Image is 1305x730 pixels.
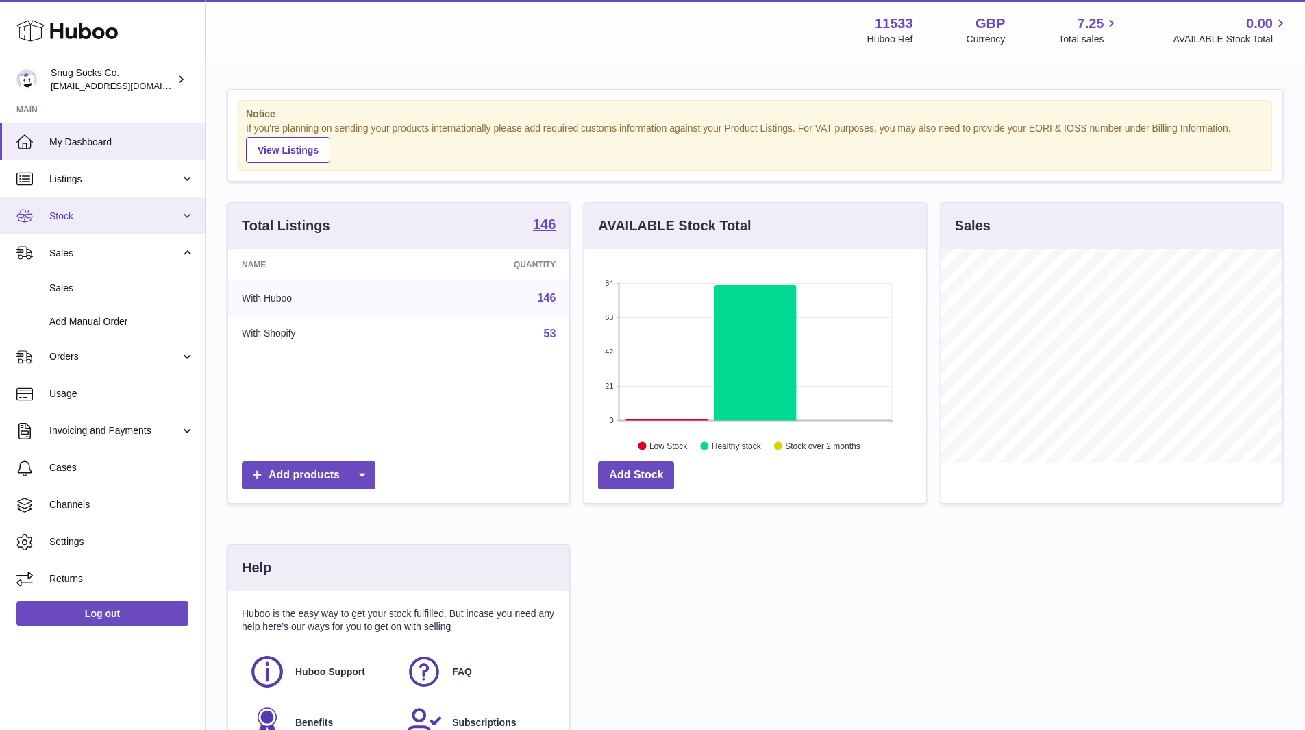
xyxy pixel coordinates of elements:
[598,217,751,235] h3: AVAILABLE Stock Total
[606,313,614,321] text: 63
[49,247,180,260] span: Sales
[1058,33,1119,46] span: Total sales
[533,217,556,234] a: 146
[49,572,195,585] span: Returns
[712,441,762,450] text: Healthy stock
[49,282,195,295] span: Sales
[246,108,1265,121] strong: Notice
[610,416,614,424] text: 0
[1173,33,1289,46] span: AVAILABLE Stock Total
[51,80,201,91] span: [EMAIL_ADDRESS][DOMAIN_NAME]
[649,441,688,450] text: Low Stock
[452,716,516,729] span: Subscriptions
[452,666,472,679] span: FAQ
[406,653,549,690] a: FAQ
[49,136,195,149] span: My Dashboard
[51,66,174,93] div: Snug Socks Co.
[786,441,860,450] text: Stock over 2 months
[16,601,188,626] a: Log out
[955,217,991,235] h3: Sales
[49,424,180,437] span: Invoicing and Payments
[533,217,556,231] strong: 146
[295,716,333,729] span: Benefits
[412,249,570,280] th: Quantity
[49,498,195,511] span: Channels
[1173,14,1289,46] a: 0.00 AVAILABLE Stock Total
[975,14,1005,33] strong: GBP
[246,122,1265,163] div: If you're planning on sending your products internationally please add required customs informati...
[1078,14,1104,33] span: 7.25
[242,461,375,489] a: Add products
[867,33,913,46] div: Huboo Ref
[967,33,1006,46] div: Currency
[1058,14,1119,46] a: 7.25 Total sales
[295,666,365,679] span: Huboo Support
[228,280,412,316] td: With Huboo
[49,210,180,223] span: Stock
[242,559,271,577] h3: Help
[606,348,614,356] text: 42
[228,249,412,280] th: Name
[228,316,412,352] td: With Shopify
[49,350,180,363] span: Orders
[606,382,614,390] text: 21
[49,387,195,400] span: Usage
[538,292,556,304] a: 146
[1246,14,1273,33] span: 0.00
[875,14,913,33] strong: 11533
[49,535,195,548] span: Settings
[598,461,674,489] a: Add Stock
[246,137,330,163] a: View Listings
[49,461,195,474] span: Cases
[242,217,330,235] h3: Total Listings
[544,328,556,339] a: 53
[242,607,556,633] p: Huboo is the easy way to get your stock fulfilled. But incase you need any help here's our ways f...
[16,69,37,90] img: info@snugsocks.co.uk
[49,315,195,328] span: Add Manual Order
[249,653,392,690] a: Huboo Support
[606,279,614,287] text: 84
[49,173,180,186] span: Listings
